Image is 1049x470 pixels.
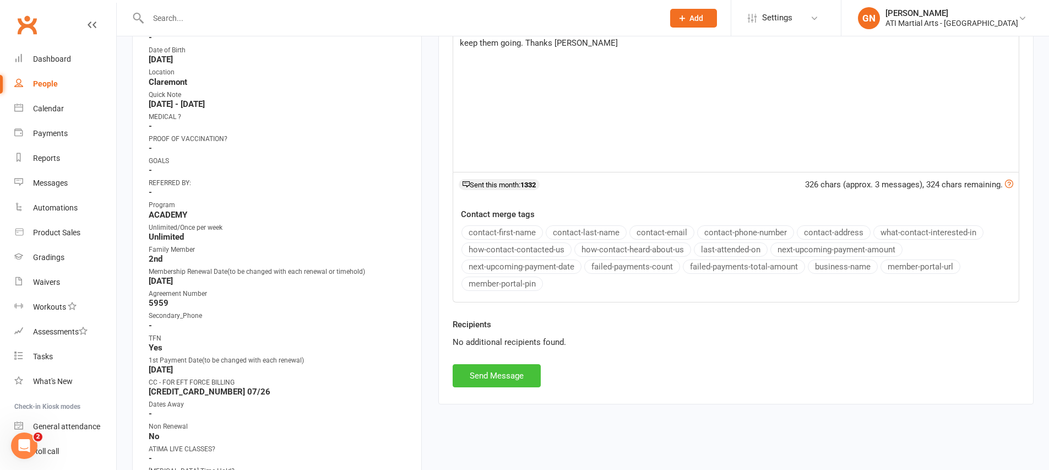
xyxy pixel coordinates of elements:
label: Recipients [453,318,491,331]
a: Gradings [14,245,116,270]
strong: Yes [149,343,407,353]
div: People [33,79,58,88]
div: No additional recipients found. [453,336,1019,349]
strong: [DATE] [149,276,407,286]
strong: - [149,321,407,331]
button: contact-email [629,225,694,240]
div: Agreement Number [149,289,407,299]
div: Payments [33,129,68,138]
div: ATI Martial Arts - [GEOGRAPHIC_DATA] [885,18,1018,28]
div: CC - FOR EFT FORCE BILLING [149,377,407,388]
label: Contact merge tags [461,208,535,221]
div: REFERRED BY: [149,178,407,188]
div: TFN [149,333,407,344]
div: GN [858,7,880,29]
a: What's New [14,369,116,394]
a: Tasks [14,344,116,369]
div: Product Sales [33,228,80,237]
div: [PERSON_NAME] [885,8,1018,18]
div: Workouts [33,302,66,311]
div: Quick Note [149,90,407,100]
div: Tasks [33,352,53,361]
div: PROOF OF VACCINATION? [149,134,407,144]
div: Program [149,200,407,210]
a: Messages [14,171,116,196]
button: next-upcoming-payment-date [461,260,581,274]
div: Waivers [33,278,60,287]
a: Product Sales [14,220,116,245]
strong: - [149,453,407,463]
div: Dates Away [149,399,407,410]
strong: 1332 [520,181,536,189]
button: business-name [808,260,878,274]
strong: No [149,431,407,441]
strong: - [149,143,407,153]
button: how-contact-heard-about-us [574,242,691,257]
div: 1st Payment Date(to be changed with each renewal) [149,355,407,366]
div: Calendar [33,104,64,113]
button: contact-phone-number [697,225,794,240]
a: Assessments [14,320,116,344]
a: Calendar [14,96,116,121]
div: Messages [33,179,68,187]
strong: [CREDIT_CARD_NUMBER] 07/26 [149,387,407,397]
button: Add [670,9,717,28]
div: Date of Birth [149,45,407,56]
a: Roll call [14,439,116,464]
a: General attendance kiosk mode [14,414,116,439]
button: contact-address [797,225,871,240]
a: People [14,72,116,96]
iframe: Intercom live chat [11,433,37,459]
strong: [DATE] [149,55,407,64]
div: Gradings [33,253,64,262]
button: contact-last-name [546,225,627,240]
input: Search... [145,10,656,26]
strong: - [149,187,407,197]
div: Roll call [33,447,59,456]
strong: - [149,165,407,175]
div: Dashboard [33,55,71,63]
div: Non Renewal [149,422,407,432]
strong: [DATE] [149,365,407,375]
a: Reports [14,146,116,171]
button: how-contact-contacted-us [461,242,572,257]
div: Membership Renewal Date(to be changed with each renewal or timehold) [149,267,407,277]
div: Reports [33,154,60,163]
strong: 2nd [149,254,407,264]
strong: 5959 [149,298,407,308]
strong: [DATE] - [DATE] [149,99,407,109]
button: Send Message [453,364,541,387]
span: 2 [34,433,42,441]
button: member-portal-pin [461,277,543,291]
div: Assessments [33,327,88,336]
button: failed-payments-total-amount [683,260,805,274]
a: Clubworx [13,11,41,39]
a: Waivers [14,270,116,295]
button: last-attended-on [694,242,768,257]
div: What's New [33,377,73,386]
span: Settings [762,6,792,30]
div: MEDICAL ? [149,112,407,122]
div: 326 chars (approx. 3 messages), 324 chars remaining. [805,178,1013,191]
div: GOALS [149,156,407,166]
div: Family Member [149,245,407,255]
strong: ACADEMY [149,210,407,220]
strong: Claremont [149,77,407,87]
div: ATIMA LIVE CLASSES? [149,444,407,455]
button: member-portal-url [880,260,960,274]
button: contact-first-name [461,225,543,240]
a: Workouts [14,295,116,320]
div: General attendance [33,422,100,431]
button: failed-payments-count [584,260,680,274]
div: Secondary_Phone [149,311,407,321]
strong: Unlimited [149,232,407,242]
span: Hi [PERSON_NAME] here. We'd love to keep the boys training they were doing great when coming regu... [460,12,1010,48]
strong: - [149,121,407,131]
strong: - [149,409,407,419]
div: Automations [33,203,78,212]
span: Add [689,14,703,23]
a: Automations [14,196,116,220]
button: what-contact-interested-in [873,225,983,240]
div: Unlimited/Once per week [149,223,407,233]
div: Location [149,67,407,78]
